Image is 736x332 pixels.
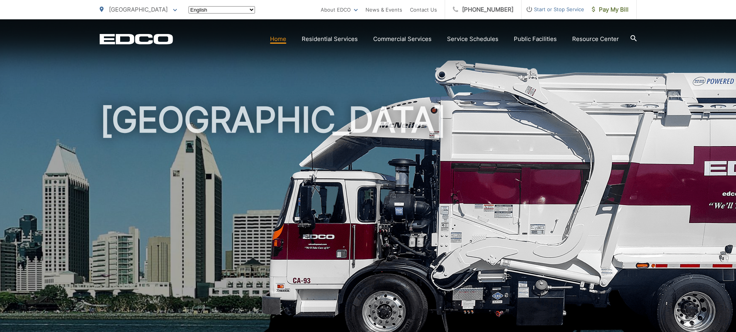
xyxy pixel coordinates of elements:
span: Pay My Bill [592,5,629,14]
select: Select a language [189,6,255,14]
a: Resource Center [572,34,619,44]
a: Public Facilities [514,34,557,44]
a: Contact Us [410,5,437,14]
a: EDCD logo. Return to the homepage. [100,34,173,44]
a: Residential Services [302,34,358,44]
a: Service Schedules [447,34,498,44]
a: About EDCO [321,5,358,14]
a: News & Events [365,5,402,14]
a: Commercial Services [373,34,432,44]
a: Home [270,34,286,44]
span: [GEOGRAPHIC_DATA] [109,6,168,13]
